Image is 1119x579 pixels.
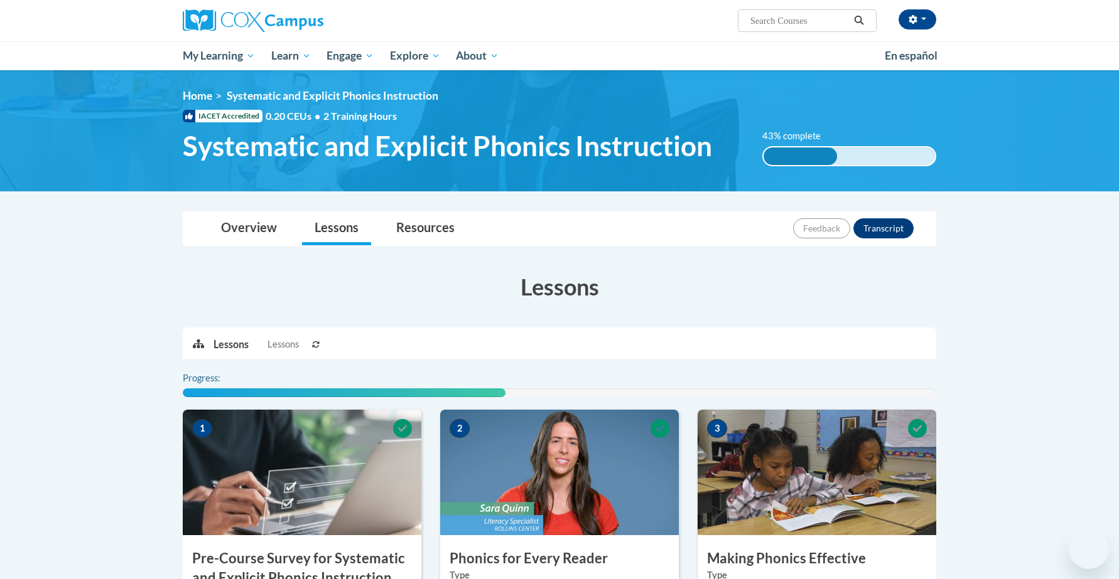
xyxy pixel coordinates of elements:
h3: Phonics for Every Reader [440,549,679,568]
button: Feedback [793,218,850,238]
span: 0.20 CEUs [266,109,323,123]
img: Course Image [698,410,936,535]
span: Engage [327,48,374,63]
span: Learn [271,48,311,63]
span: 1 [192,419,212,438]
a: Engage [318,41,382,70]
span: En español [885,49,938,62]
button: Transcript [853,218,914,238]
a: Lessons [302,212,371,245]
a: Resources [384,212,467,245]
img: Course Image [440,410,679,535]
span: 2 Training Hours [323,110,397,122]
a: Cox Campus [183,9,421,32]
a: Overview [208,212,289,245]
iframe: Button to launch messaging window [1069,529,1109,569]
span: Systematic and Explicit Phonics Instruction [227,89,438,102]
span: 3 [707,419,727,438]
div: Main menu [164,41,955,70]
span: IACET Accredited [183,110,262,122]
a: Explore [382,41,448,70]
label: Progress: [183,371,255,385]
span: About [456,48,499,63]
h3: Lessons [183,271,936,302]
span: 2 [450,419,470,438]
label: 43% complete [762,129,835,143]
img: Course Image [183,410,421,535]
div: 43% complete [764,147,838,165]
a: Learn [263,41,319,70]
span: Lessons [268,337,299,351]
span: Systematic and Explicit Phonics Instruction [183,129,712,162]
span: • [315,110,320,122]
a: En español [877,43,946,69]
button: Account Settings [899,9,936,29]
input: Search Courses [749,13,850,28]
p: Lessons [214,337,249,351]
a: Home [183,89,212,102]
a: About [448,41,507,70]
span: Explore [390,48,440,63]
a: My Learning [175,41,263,70]
button: Search [850,13,868,28]
img: Cox Campus [183,9,323,32]
span: My Learning [183,48,255,63]
h3: Making Phonics Effective [698,549,936,568]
